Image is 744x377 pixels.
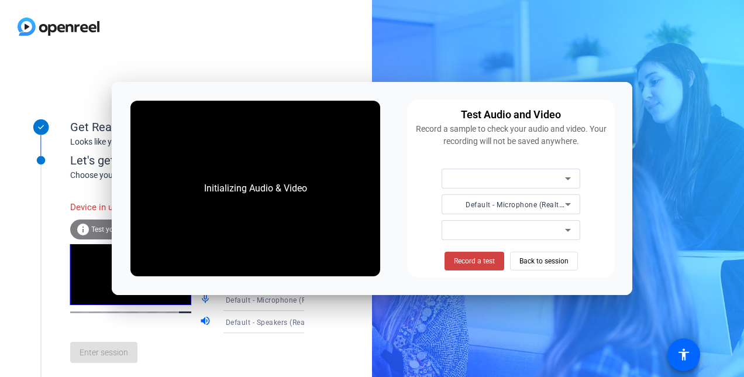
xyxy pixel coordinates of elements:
div: Record a sample to check your audio and video. Your recording will not be saved anywhere. [414,123,608,148]
mat-icon: accessibility [677,348,691,362]
div: Initializing Audio & Video [192,170,319,207]
span: Test your audio and video [91,225,173,234]
button: Record a test [445,252,504,270]
div: Test Audio and Video [461,107,561,123]
span: Default - Speakers (Realtek(R) Audio) [226,317,352,327]
div: Device in use [70,195,199,220]
div: Choose your settings [70,169,328,181]
mat-icon: mic_none [199,293,213,307]
div: Looks like you've been invited to join [70,136,304,148]
span: Record a test [454,256,495,266]
div: Get Ready! [70,118,304,136]
span: Default - Microphone (Realtek(R) Audio) [466,200,601,209]
span: Default - Microphone (Realtek(R) Audio) [226,295,361,304]
span: Back to session [519,250,569,272]
mat-icon: info [76,222,90,237]
mat-icon: volume_up [199,315,213,329]
div: Let's get connected. [70,152,328,169]
button: Back to session [510,252,578,270]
